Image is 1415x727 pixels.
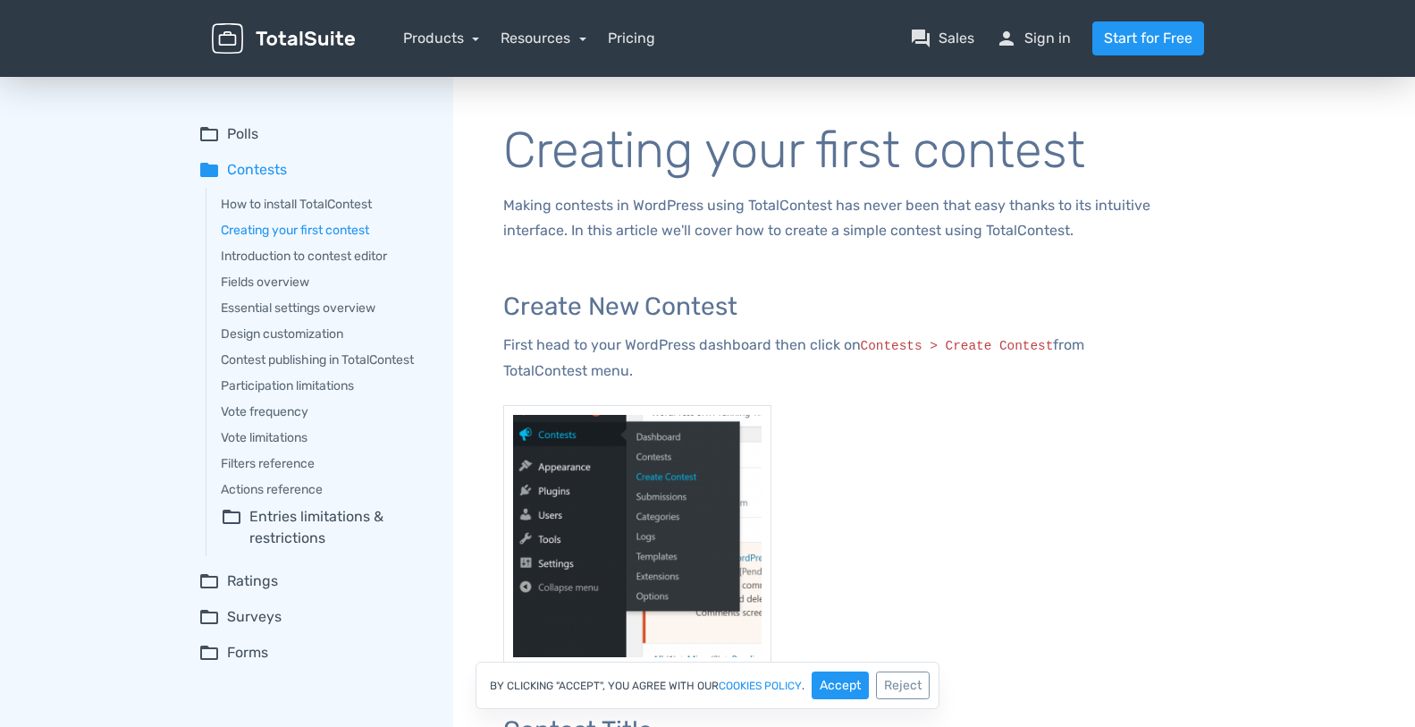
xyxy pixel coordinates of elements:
[221,221,428,240] a: Creating your first contest
[198,606,428,628] summary: folder_openSurveys
[198,571,428,592] summary: folder_openRatings
[221,454,428,473] a: Filters reference
[608,28,655,49] a: Pricing
[996,28,1017,49] span: person
[198,571,220,592] span: folder_open
[198,159,220,181] span: folder
[719,681,802,691] a: cookies policy
[221,506,242,549] span: folder_open
[501,30,586,46] a: Resources
[198,159,428,181] summary: folderContests
[403,30,480,46] a: Products
[198,606,220,628] span: folder_open
[221,376,428,395] a: Participation limitations
[503,123,1167,179] h1: Creating your first contest
[876,672,930,699] button: Reject
[221,273,428,292] a: Fields overview
[221,247,428,266] a: Introduction to contest editor
[221,428,428,447] a: Vote limitations
[221,402,428,421] a: Vote frequency
[503,193,1167,243] p: Making contests in WordPress using TotalContest has never been that easy thanks to its intuitive ...
[221,480,428,499] a: Actions reference
[221,299,428,317] a: Essential settings overview
[221,325,428,343] a: Design customization
[221,351,428,369] a: Contest publishing in TotalContest
[910,28,931,49] span: question_answer
[503,405,771,667] img: Create contest from TotalContest menu
[910,28,974,49] a: question_answerSales
[1092,21,1204,55] a: Start for Free
[503,293,1167,321] h3: Create New Contest
[861,339,1054,353] code: Contests > Create Contest
[198,642,220,664] span: folder_open
[996,28,1071,49] a: personSign in
[198,642,428,664] summary: folder_openForms
[221,506,428,549] summary: folder_openEntries limitations & restrictions
[212,23,355,55] img: TotalSuite for WordPress
[198,123,428,145] summary: folder_openPolls
[812,672,869,699] button: Accept
[221,195,428,214] a: How to install TotalContest
[503,333,1167,384] p: First head to your WordPress dashboard then click on from TotalContest menu.
[198,123,220,145] span: folder_open
[476,662,939,709] div: By clicking "Accept", you agree with our .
